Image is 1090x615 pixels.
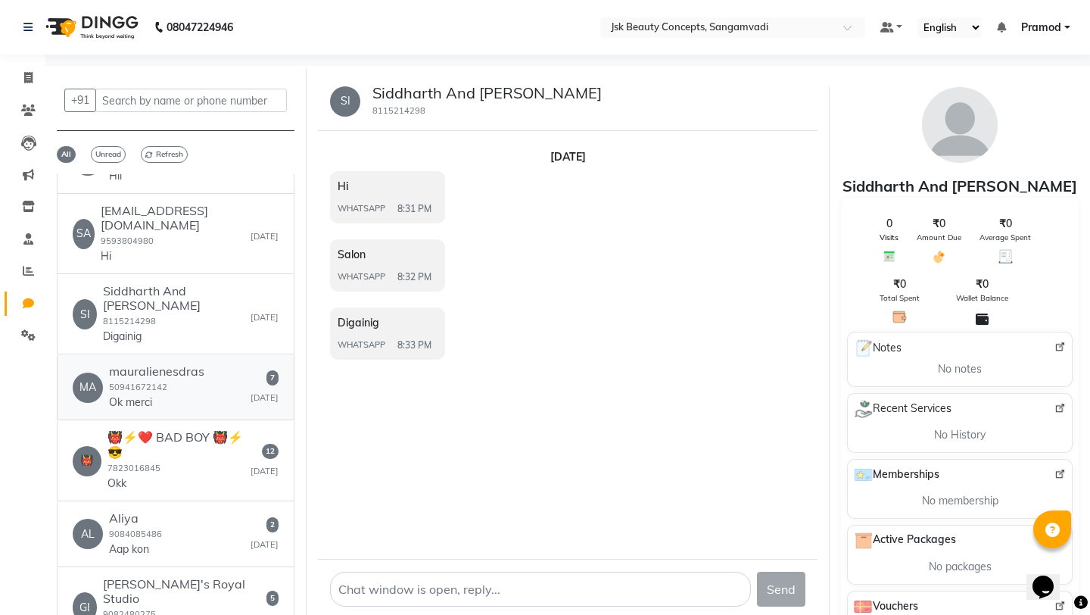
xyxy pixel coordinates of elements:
h6: [PERSON_NAME]'s Royal Studio [103,577,251,606]
span: Visits [880,232,898,243]
p: Hi [101,248,214,264]
small: [DATE] [251,392,279,404]
span: 8:32 PM [397,270,431,284]
div: SI [73,299,97,329]
span: 7 [266,370,279,386]
small: 8115214298 [103,316,156,326]
span: Total Spent [880,292,920,304]
img: Amount Due Icon [932,249,946,264]
span: No membership [922,493,998,509]
small: [DATE] [251,311,279,324]
span: Recent Services [854,400,951,418]
span: 0 [886,216,892,232]
h6: mauralienesdras [109,364,204,379]
span: WHATSAPP [338,202,385,215]
span: 12 [262,444,279,459]
span: No notes [938,361,982,377]
img: avatar [922,87,998,163]
input: Search by name or phone number [95,89,287,112]
span: WHATSAPP [338,339,385,351]
span: Unread [91,146,126,163]
span: All [57,146,76,163]
span: Wallet Balance [956,292,1008,304]
small: [DATE] [251,539,279,551]
b: 08047224946 [167,6,233,48]
span: Pramod [1021,20,1061,36]
span: 8:31 PM [397,202,431,216]
iframe: chat widget [1026,554,1075,600]
p: Digainig [103,329,216,345]
span: No History [934,427,986,443]
button: +91 [64,89,96,112]
span: ₹0 [976,276,989,292]
img: Total Spent Icon [892,310,907,324]
img: logo [39,6,142,48]
span: Memberships [854,466,939,484]
p: Ok merci [109,395,204,411]
p: Aap kon [109,542,162,557]
h6: [EMAIL_ADDRESS][DOMAIN_NAME] [101,204,251,233]
strong: [DATE] [550,150,586,164]
span: No packages [929,559,992,575]
h6: Siddharth And [PERSON_NAME] [103,284,251,313]
h6: 👹⚡❤️ BAD BOY 👹⚡😎 [107,430,251,459]
small: [DATE] [251,230,279,243]
small: 7823016845 [107,463,160,473]
span: Notes [854,339,902,358]
div: SI [330,86,360,117]
small: [DATE] [251,465,279,478]
small: 50941672142 [109,382,167,392]
span: Average Spent [979,232,1031,243]
p: Hii [109,168,185,184]
p: Okk [107,476,221,492]
span: 5 [266,591,279,606]
small: 8115214298 [372,105,425,116]
div: AL [73,519,103,549]
div: SA [73,219,95,249]
img: Average Spent Icon [998,249,1013,264]
small: 9084085486 [109,529,162,539]
span: 2 [266,517,279,532]
span: Refresh [141,146,188,163]
span: Digainig [338,316,379,329]
div: Siddharth And [PERSON_NAME] [841,175,1079,198]
span: ₹0 [999,216,1012,232]
div: 👹 [73,446,101,476]
span: Hi [338,180,348,193]
span: WHATSAPP [338,270,385,283]
span: Salon [338,248,366,261]
div: MA [73,373,103,403]
span: Active Packages [854,532,956,550]
span: Amount Due [917,232,961,243]
h5: Siddharth And [PERSON_NAME] [372,84,602,102]
span: ₹0 [933,216,945,232]
span: 8:33 PM [397,339,431,352]
small: 9593804980 [101,236,154,246]
span: ₹0 [893,276,906,292]
h6: Aliya [109,511,162,526]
